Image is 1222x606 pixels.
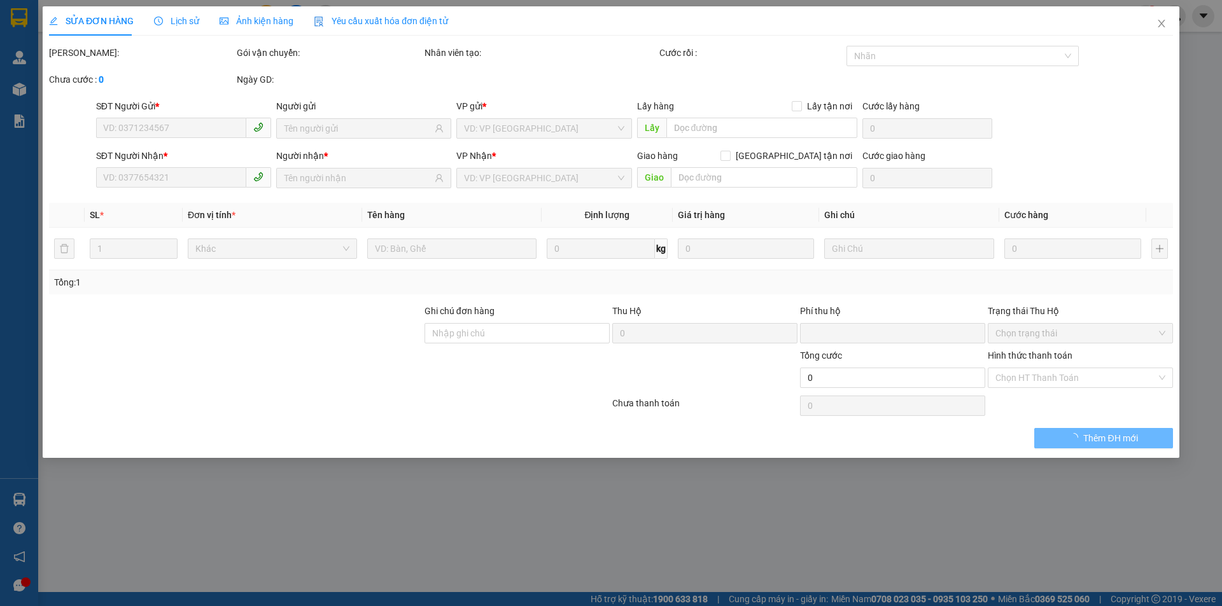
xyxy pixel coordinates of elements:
[637,167,671,188] span: Giao
[237,72,422,86] div: Ngày GD:
[220,17,228,25] span: picture
[666,118,857,138] input: Dọc đường
[800,304,985,323] div: Phí thu hộ
[54,238,74,259] button: delete
[367,238,537,259] input: VD: Bàn, Ghế
[1035,428,1173,448] button: Thêm ĐH mới
[585,210,630,220] span: Định lượng
[655,238,668,259] span: kg
[731,149,857,163] span: [GEOGRAPHIC_DATA] tận nơi
[367,210,405,220] span: Tên hàng
[862,168,992,188] input: Cước giao hàng
[425,46,657,60] div: Nhân viên tạo:
[99,74,104,85] b: 0
[457,99,632,113] div: VP gửi
[825,238,994,259] input: Ghi Chú
[284,121,432,135] input: Tên người gửi
[253,122,263,132] span: phone
[220,16,293,26] span: Ảnh kiện hàng
[435,174,444,182] span: user
[1004,238,1141,259] input: 0
[276,99,451,113] div: Người gửi
[1151,238,1168,259] button: plus
[988,350,1072,361] label: Hình thức thanh toán
[862,101,920,111] label: Cước lấy hàng
[49,16,134,26] span: SỬA ĐƠN HÀNG
[314,17,324,27] img: icon
[90,210,100,220] span: SL
[457,151,493,161] span: VP Nhận
[1144,6,1179,42] button: Close
[1070,433,1084,442] span: loading
[800,350,842,361] span: Tổng cước
[637,101,674,111] span: Lấy hàng
[276,149,451,163] div: Người nhận
[154,17,163,25] span: clock-circle
[284,171,432,185] input: Tên người nhận
[49,72,234,86] div: Chưa cước :
[1156,18,1167,29] span: close
[1004,210,1048,220] span: Cước hàng
[612,306,642,316] span: Thu Hộ
[154,16,199,26] span: Lịch sử
[659,46,845,60] div: Cước rồi :
[1084,431,1138,445] span: Thêm ĐH mới
[96,149,271,163] div: SĐT Người Nhận
[637,118,666,138] span: Lấy
[188,210,235,220] span: Đơn vị tính
[54,275,472,289] div: Tổng: 1
[237,46,422,60] div: Gói vận chuyển:
[425,306,495,316] label: Ghi chú đơn hàng
[995,324,1165,343] span: Chọn trạng thái
[820,203,999,228] th: Ghi chú
[49,46,234,60] div: [PERSON_NAME]:
[435,124,444,133] span: user
[671,167,857,188] input: Dọc đường
[49,17,58,25] span: edit
[678,238,815,259] input: 0
[862,151,925,161] label: Cước giao hàng
[988,304,1173,318] div: Trạng thái Thu Hộ
[195,239,349,258] span: Khác
[678,210,725,220] span: Giá trị hàng
[637,151,678,161] span: Giao hàng
[314,16,448,26] span: Yêu cầu xuất hóa đơn điện tử
[425,323,610,343] input: Ghi chú đơn hàng
[96,99,271,113] div: SĐT Người Gửi
[253,172,263,182] span: phone
[611,396,799,418] div: Chưa thanh toán
[802,99,857,113] span: Lấy tận nơi
[862,118,992,139] input: Cước lấy hàng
